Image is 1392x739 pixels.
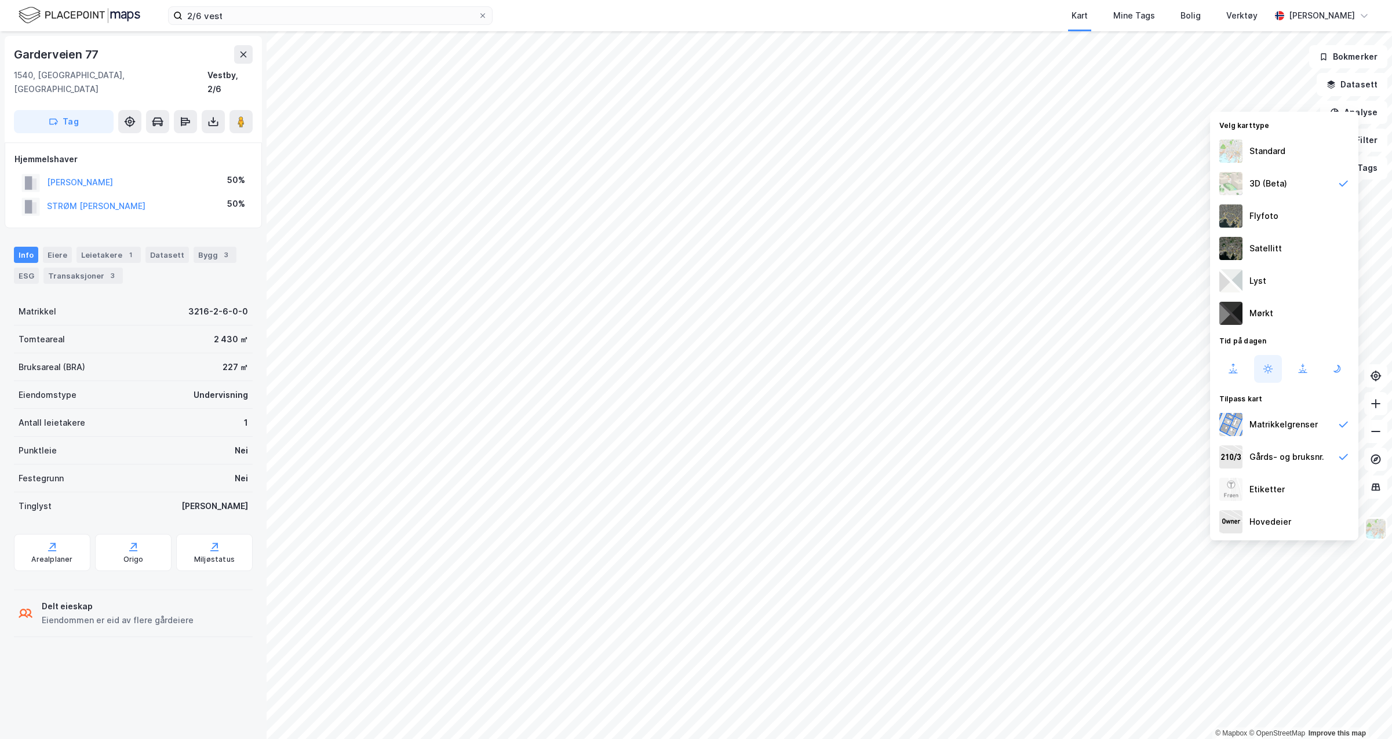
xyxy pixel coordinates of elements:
[1219,302,1242,325] img: nCdM7BzjoCAAAAAElFTkSuQmCC
[1210,114,1358,135] div: Velg karttype
[1215,729,1247,737] a: Mapbox
[1249,418,1318,431] div: Matrikkelgrenser
[19,416,85,430] div: Antall leietakere
[19,471,64,485] div: Festegrunn
[19,305,56,319] div: Matrikkel
[76,247,141,263] div: Leietakere
[1219,413,1242,436] img: cadastreBorders.cfe08de4b5ddd52a10de.jpeg
[123,555,144,564] div: Origo
[1219,478,1242,501] img: Z
[19,332,65,346] div: Tomteareal
[19,360,85,374] div: Bruksareal (BRA)
[194,247,236,263] div: Bygg
[1219,237,1242,260] img: 9k=
[1210,387,1358,408] div: Tilpass kart
[14,110,114,133] button: Tag
[1309,729,1366,737] a: Improve this map
[227,173,245,187] div: 50%
[1249,274,1266,288] div: Lyst
[1210,330,1358,350] div: Tid på dagen
[1249,306,1273,320] div: Mørkt
[220,249,232,261] div: 3
[1219,204,1242,228] img: Z
[1249,177,1287,191] div: 3D (Beta)
[1219,269,1242,292] img: luj3wr1y2y3+OchiMxRmMxRlscgabnMEmZ7DJGWxyBpucwSZnsMkZbHIGm5zBJmewyRlscgabnMEmZ7DJGWxyBpucwSZnsMkZ...
[1249,482,1285,496] div: Etiketter
[1249,242,1282,255] div: Satellitt
[1226,9,1258,23] div: Verktøy
[42,613,194,627] div: Eiendommen er eid av flere gårdeiere
[19,5,140,25] img: logo.f888ab2527a4732fd821a326f86c7f29.svg
[43,247,72,263] div: Eiere
[227,197,245,211] div: 50%
[1333,156,1387,180] button: Tags
[183,7,478,24] input: Søk på adresse, matrikkel, gårdeiere, leietakere eller personer
[1219,445,1242,469] img: cadastreKeys.547ab17ec502f5a4ef2b.jpeg
[19,444,57,458] div: Punktleie
[1072,9,1088,23] div: Kart
[14,152,252,166] div: Hjemmelshaver
[194,388,248,402] div: Undervisning
[1249,209,1278,223] div: Flyfoto
[1249,729,1305,737] a: OpenStreetMap
[42,599,194,613] div: Delt eieskap
[1317,73,1387,96] button: Datasett
[107,270,118,281] div: 3
[14,268,39,284] div: ESG
[1249,515,1291,529] div: Hovedeier
[1365,518,1387,540] img: Z
[223,360,248,374] div: 227 ㎡
[194,555,235,564] div: Miljøstatus
[19,499,52,513] div: Tinglyst
[1334,683,1392,739] iframe: Chat Widget
[235,444,248,458] div: Nei
[19,388,76,402] div: Eiendomstype
[1249,144,1285,158] div: Standard
[1219,140,1242,163] img: Z
[1113,9,1155,23] div: Mine Tags
[181,499,248,513] div: [PERSON_NAME]
[235,471,248,485] div: Nei
[43,268,123,284] div: Transaksjoner
[14,68,207,96] div: 1540, [GEOGRAPHIC_DATA], [GEOGRAPHIC_DATA]
[1309,45,1387,68] button: Bokmerker
[214,332,248,346] div: 2 430 ㎡
[207,68,253,96] div: Vestby, 2/6
[125,249,136,261] div: 1
[1320,101,1387,124] button: Analyse
[1219,510,1242,533] img: majorOwner.b5e170eddb5c04bfeeff.jpeg
[244,416,248,430] div: 1
[145,247,189,263] div: Datasett
[31,555,72,564] div: Arealplaner
[1249,450,1324,464] div: Gårds- og bruksnr.
[14,45,101,64] div: Garderveien 77
[14,247,38,263] div: Info
[188,305,248,319] div: 3216-2-6-0-0
[1332,129,1387,152] button: Filter
[1180,9,1201,23] div: Bolig
[1219,172,1242,195] img: Z
[1289,9,1355,23] div: [PERSON_NAME]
